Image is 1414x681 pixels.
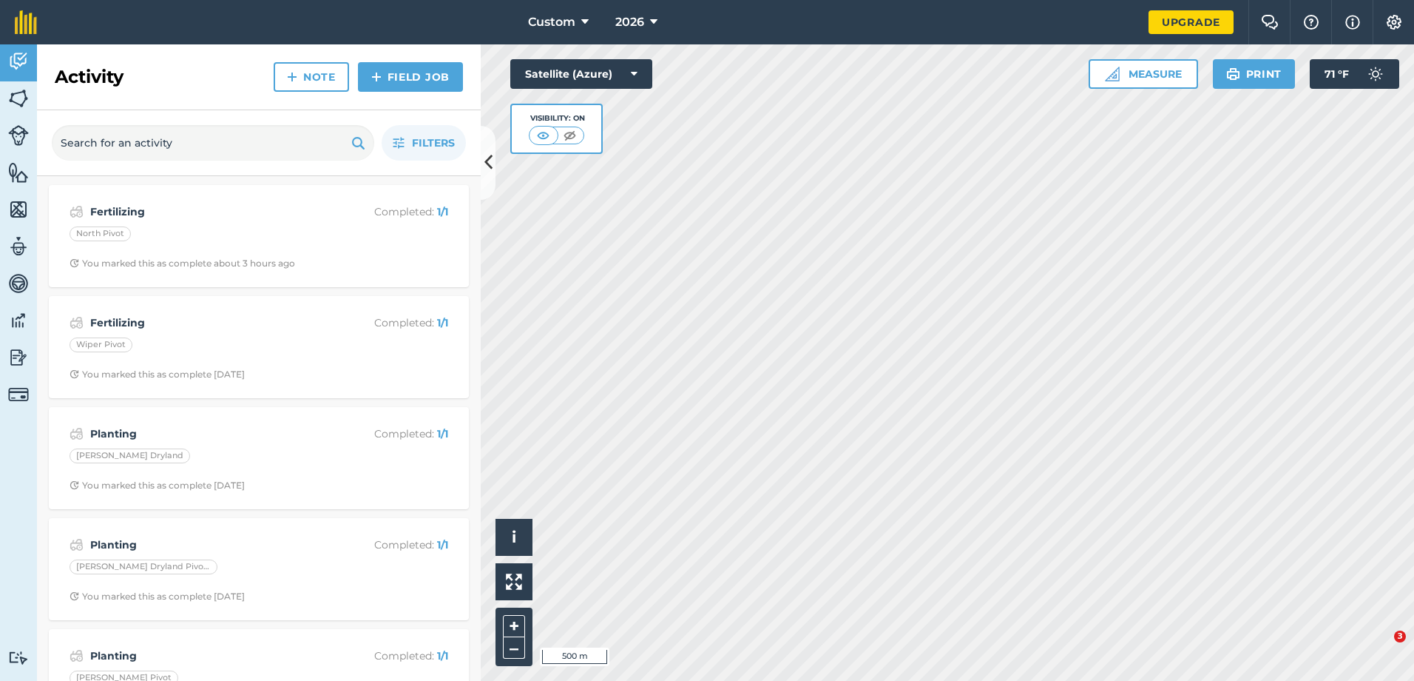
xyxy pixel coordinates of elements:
[70,369,245,380] div: You marked this as complete [DATE]
[528,13,575,31] span: Custom
[70,591,245,603] div: You marked this as complete [DATE]
[412,135,455,151] span: Filters
[8,50,29,73] img: svg+xml;base64,PD94bWwgdmVyc2lvbj0iMS4wIiBlbmNvZGluZz0idXRmLTgiPz4KPCEtLSBHZW5lcmF0b3I6IEFkb2JlIE...
[1089,59,1198,89] button: Measure
[331,426,448,442] p: Completed :
[371,68,382,86] img: svg+xml;base64,PHN2ZyB4bWxucz0iaHR0cDovL3d3dy53My5vcmcvMjAwMC9zdmciIHdpZHRoPSIxNCIgaGVpZ2h0PSIyNC...
[70,227,131,241] div: North Pivot
[437,205,448,218] strong: 1 / 1
[70,480,79,490] img: Clock with arrow pointing clockwise
[1261,15,1279,30] img: Two speech bubbles overlapping with the left bubble in the forefront
[1385,15,1403,30] img: A cog icon
[1149,10,1234,34] a: Upgrade
[58,416,460,500] a: PlantingCompleted: 1/1[PERSON_NAME] DrylandClock with arrow pointing clockwiseYou marked this as ...
[70,480,245,492] div: You marked this as complete [DATE]
[8,235,29,258] img: svg+xml;base64,PD94bWwgdmVyc2lvbj0iMS4wIiBlbmNvZGluZz0idXRmLTgiPz4KPCEtLSBHZW5lcmF0b3I6IEFkb2JlIE...
[70,338,132,352] div: Wiper Pivot
[8,346,29,369] img: svg+xml;base64,PD94bWwgdmVyc2lvbj0iMS4wIiBlbmNvZGluZz0idXRmLTgiPz4KPCEtLSBHZW5lcmF0b3I6IEFkb2JlIE...
[1310,59,1399,89] button: 71 °F
[8,87,29,110] img: svg+xml;base64,PHN2ZyB4bWxucz0iaHR0cDovL3d3dy53My5vcmcvMjAwMC9zdmciIHdpZHRoPSI1NiIgaGVpZ2h0PSI2MC...
[58,194,460,278] a: FertilizingCompleted: 1/1North PivotClock with arrow pointing clockwiseYou marked this as complet...
[437,538,448,551] strong: 1 / 1
[70,369,79,379] img: Clock with arrow pointing clockwise
[15,10,37,34] img: fieldmargin Logo
[495,519,532,556] button: i
[1325,59,1349,89] span: 71 ° F
[8,651,29,665] img: svg+xml;base64,PD94bWwgdmVyc2lvbj0iMS4wIiBlbmNvZGluZz0idXRmLTgiPz4KPCEtLSBHZW5lcmF0b3I6IEFkb2JlIE...
[58,527,460,611] a: PlantingCompleted: 1/1[PERSON_NAME] Dryland Pivot CornerClock with arrow pointing clockwiseYou ma...
[55,65,124,89] h2: Activity
[70,560,217,574] div: [PERSON_NAME] Dryland Pivot Corner
[331,204,448,220] p: Completed :
[358,62,463,92] a: Field Job
[70,647,84,665] img: svg+xml;base64,PD94bWwgdmVyc2lvbj0iMS4wIiBlbmNvZGluZz0idXRmLTgiPz4KPCEtLSBHZW5lcmF0b3I6IEFkb2JlIE...
[534,128,552,143] img: svg+xml;base64,PHN2ZyB4bWxucz0iaHR0cDovL3d3dy53My5vcmcvMjAwMC9zdmciIHdpZHRoPSI1MCIgaGVpZ2h0PSI0MC...
[615,13,644,31] span: 2026
[506,574,522,590] img: Four arrows, one pointing top left, one top right, one bottom right and the last bottom left
[8,309,29,332] img: svg+xml;base64,PD94bWwgdmVyc2lvbj0iMS4wIiBlbmNvZGluZz0idXRmLTgiPz4KPCEtLSBHZW5lcmF0b3I6IEFkb2JlIE...
[70,258,79,268] img: Clock with arrow pointing clockwise
[90,204,325,220] strong: Fertilizing
[70,203,84,221] img: svg+xml;base64,PD94bWwgdmVyc2lvbj0iMS4wIiBlbmNvZGluZz0idXRmLTgiPz4KPCEtLSBHZW5lcmF0b3I6IEFkb2JlIE...
[503,615,525,637] button: +
[437,316,448,329] strong: 1 / 1
[274,62,349,92] a: Note
[529,113,585,124] div: Visibility: On
[70,314,84,332] img: svg+xml;base64,PD94bWwgdmVyc2lvbj0iMS4wIiBlbmNvZGluZz0idXRmLTgiPz4KPCEtLSBHZW5lcmF0b3I6IEFkb2JlIE...
[1364,631,1399,666] iframe: Intercom live chat
[512,528,516,546] span: i
[1105,67,1120,81] img: Ruler icon
[70,536,84,554] img: svg+xml;base64,PD94bWwgdmVyc2lvbj0iMS4wIiBlbmNvZGluZz0idXRmLTgiPz4KPCEtLSBHZW5lcmF0b3I6IEFkb2JlIE...
[58,305,460,389] a: FertilizingCompleted: 1/1Wiper PivotClock with arrow pointing clockwiseYou marked this as complet...
[8,198,29,221] img: svg+xml;base64,PHN2ZyB4bWxucz0iaHR0cDovL3d3dy53My5vcmcvMjAwMC9zdmciIHdpZHRoPSI1NiIgaGVpZ2h0PSI2MC...
[8,384,29,405] img: svg+xml;base64,PD94bWwgdmVyc2lvbj0iMS4wIiBlbmNvZGluZz0idXRmLTgiPz4KPCEtLSBHZW5lcmF0b3I6IEFkb2JlIE...
[1213,59,1296,89] button: Print
[8,272,29,295] img: svg+xml;base64,PD94bWwgdmVyc2lvbj0iMS4wIiBlbmNvZGluZz0idXRmLTgiPz4KPCEtLSBHZW5lcmF0b3I6IEFkb2JlIE...
[331,648,448,664] p: Completed :
[70,449,190,463] div: [PERSON_NAME] Dryland
[1226,65,1240,83] img: svg+xml;base64,PHN2ZyB4bWxucz0iaHR0cDovL3d3dy53My5vcmcvMjAwMC9zdmciIHdpZHRoPSIxOSIgaGVpZ2h0PSIyNC...
[561,128,579,143] img: svg+xml;base64,PHN2ZyB4bWxucz0iaHR0cDovL3d3dy53My5vcmcvMjAwMC9zdmciIHdpZHRoPSI1MCIgaGVpZ2h0PSI0MC...
[90,315,325,331] strong: Fertilizing
[70,258,295,269] div: You marked this as complete about 3 hours ago
[331,315,448,331] p: Completed :
[90,426,325,442] strong: Planting
[437,427,448,440] strong: 1 / 1
[1345,13,1360,31] img: svg+xml;base64,PHN2ZyB4bWxucz0iaHR0cDovL3d3dy53My5vcmcvMjAwMC9zdmciIHdpZHRoPSIxNyIgaGVpZ2h0PSIxNy...
[382,125,466,161] button: Filters
[1394,631,1406,643] span: 3
[1361,59,1390,89] img: svg+xml;base64,PD94bWwgdmVyc2lvbj0iMS4wIiBlbmNvZGluZz0idXRmLTgiPz4KPCEtLSBHZW5lcmF0b3I6IEFkb2JlIE...
[8,125,29,146] img: svg+xml;base64,PD94bWwgdmVyc2lvbj0iMS4wIiBlbmNvZGluZz0idXRmLTgiPz4KPCEtLSBHZW5lcmF0b3I6IEFkb2JlIE...
[437,649,448,662] strong: 1 / 1
[1302,15,1320,30] img: A question mark icon
[52,125,374,161] input: Search for an activity
[351,134,365,152] img: svg+xml;base64,PHN2ZyB4bWxucz0iaHR0cDovL3d3dy53My5vcmcvMjAwMC9zdmciIHdpZHRoPSIxOSIgaGVpZ2h0PSIyNC...
[90,648,325,664] strong: Planting
[331,537,448,553] p: Completed :
[70,425,84,443] img: svg+xml;base64,PD94bWwgdmVyc2lvbj0iMS4wIiBlbmNvZGluZz0idXRmLTgiPz4KPCEtLSBHZW5lcmF0b3I6IEFkb2JlIE...
[510,59,652,89] button: Satellite (Azure)
[90,537,325,553] strong: Planting
[287,68,297,86] img: svg+xml;base64,PHN2ZyB4bWxucz0iaHR0cDovL3d3dy53My5vcmcvMjAwMC9zdmciIHdpZHRoPSIxNCIgaGVpZ2h0PSIyNC...
[8,161,29,184] img: svg+xml;base64,PHN2ZyB4bWxucz0iaHR0cDovL3d3dy53My5vcmcvMjAwMC9zdmciIHdpZHRoPSI1NiIgaGVpZ2h0PSI2MC...
[503,637,525,659] button: –
[70,591,79,601] img: Clock with arrow pointing clockwise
